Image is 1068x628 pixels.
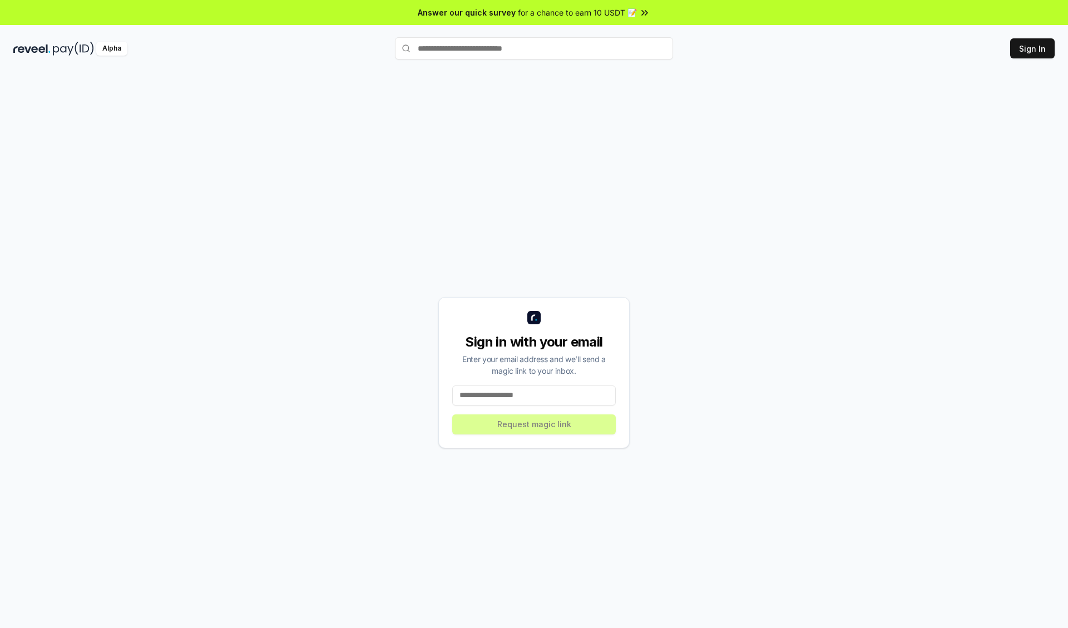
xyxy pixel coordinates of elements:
button: Sign In [1010,38,1055,58]
img: reveel_dark [13,42,51,56]
span: Answer our quick survey [418,7,516,18]
div: Enter your email address and we’ll send a magic link to your inbox. [452,353,616,377]
span: for a chance to earn 10 USDT 📝 [518,7,637,18]
div: Alpha [96,42,127,56]
div: Sign in with your email [452,333,616,351]
img: logo_small [527,311,541,324]
img: pay_id [53,42,94,56]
